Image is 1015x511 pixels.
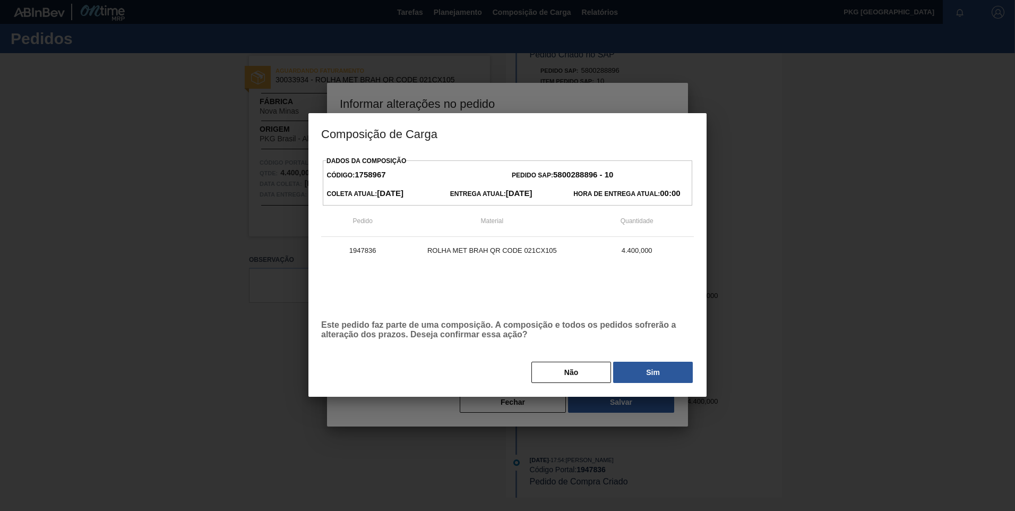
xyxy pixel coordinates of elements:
[308,113,707,154] h3: Composição de Carga
[531,362,611,383] button: Não
[553,170,613,179] strong: 5800288896 - 10
[404,237,580,263] td: ROLHA MET BRAH QR CODE 021CX105
[327,172,386,179] span: Código:
[321,237,404,263] td: 1947836
[326,157,406,165] label: Dados da Composição
[352,217,372,225] span: Pedido
[506,189,532,198] strong: [DATE]
[481,217,504,225] span: Material
[573,190,680,198] span: Hora de Entrega Atual:
[355,170,385,179] strong: 1758967
[450,190,532,198] span: Entrega Atual:
[327,190,403,198] span: Coleta Atual:
[321,320,694,339] p: Este pedido faz parte de uma composição. A composição e todos os pedidos sofrerão a alteração dos...
[660,189,680,198] strong: 00:00
[512,172,613,179] span: Pedido SAP:
[621,217,653,225] span: Quantidade
[377,189,403,198] strong: [DATE]
[613,362,693,383] button: Sim
[580,237,694,263] td: 4.400,000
